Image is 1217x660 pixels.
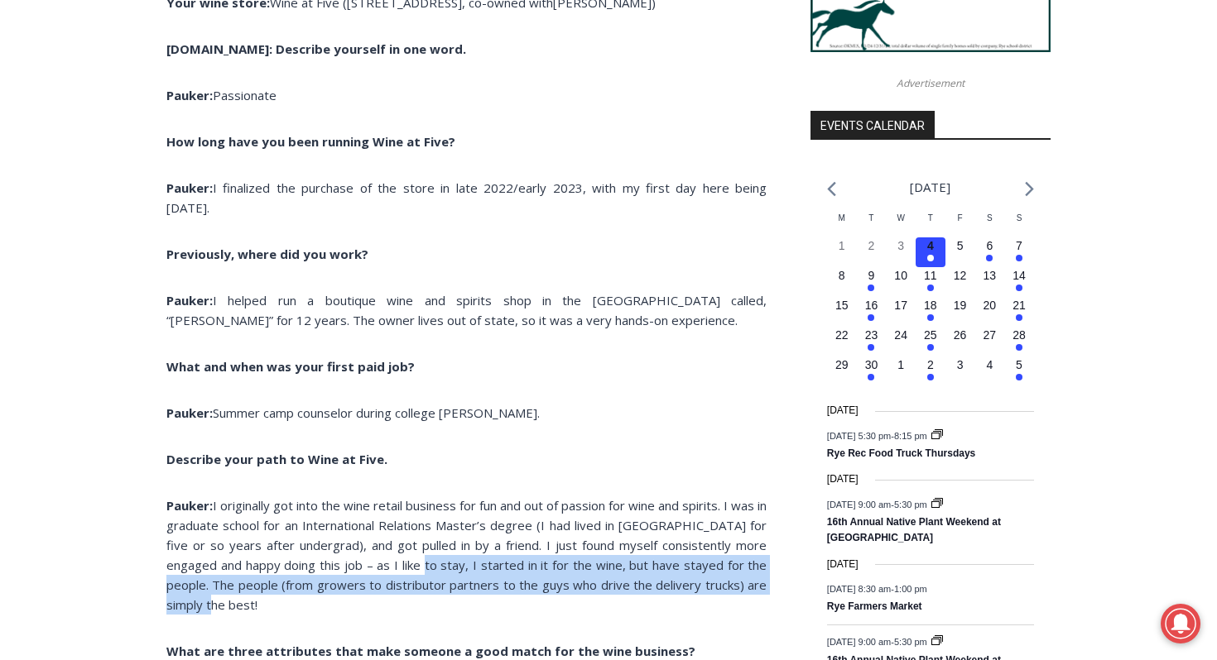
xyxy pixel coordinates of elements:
span: W [897,213,904,222]
span: Intern @ [DOMAIN_NAME] [433,165,767,202]
h2: Events Calendar [811,111,935,139]
button: 9 Has events [857,267,887,297]
time: 13 [984,269,997,282]
button: 22 [827,327,857,356]
time: 27 [984,328,997,342]
time: 10 [894,269,907,282]
time: 23 [865,328,878,342]
span: 8:15 pm [894,430,927,440]
time: 4 [927,239,934,252]
a: Next month [1025,181,1034,197]
time: 2 [868,239,875,252]
time: 20 [984,299,997,312]
button: 11 Has events [916,267,945,297]
time: 19 [954,299,967,312]
em: Has events [927,344,934,351]
b: What are three attributes that make someone a good match for the wine business? [166,643,695,659]
time: 14 [1013,269,1026,282]
time: 16 [865,299,878,312]
button: 1 [827,237,857,267]
b: Pauker: [166,404,213,421]
button: 27 [974,327,1004,356]
time: 1 [839,239,845,252]
em: Has events [1016,314,1022,321]
div: Saturday [974,212,1004,237]
button: 30 Has events [857,356,887,386]
button: 21 Has events [1004,297,1034,327]
span: S [987,213,993,222]
button: 19 [945,297,975,327]
time: [DATE] [827,471,859,487]
em: Has events [986,255,993,261]
time: [DATE] [827,557,859,572]
button: 3 [886,237,916,267]
time: 22 [835,328,849,342]
time: 5 [1016,358,1022,371]
time: 29 [835,358,849,371]
a: Rye Rec Food Truck Thursdays [827,447,975,461]
span: [DATE] 9:00 am [827,499,891,509]
button: 15 [827,297,857,327]
button: 25 Has events [916,327,945,356]
time: - [827,499,930,509]
time: 2 [927,358,934,371]
a: Intern @ [DOMAIN_NAME] [398,160,802,206]
button: 14 Has events [1004,267,1034,297]
time: 3 [897,239,904,252]
button: 12 [945,267,975,297]
span: Advertisement [880,75,981,91]
time: - [827,584,927,594]
button: 4 Has events [916,237,945,267]
em: Has events [1016,285,1022,291]
span: Open Tues. - Sun. [PHONE_NUMBER] [5,170,162,233]
time: 9 [868,269,875,282]
time: 17 [894,299,907,312]
span: S [1017,213,1022,222]
button: 10 [886,267,916,297]
button: 5 Has events [1004,356,1034,386]
time: 12 [954,269,967,282]
time: 6 [986,239,993,252]
a: 16th Annual Native Plant Weekend at [GEOGRAPHIC_DATA] [827,516,1001,545]
time: 28 [1013,328,1026,342]
button: 2 [857,237,887,267]
time: 25 [924,328,937,342]
span: T [928,213,933,222]
button: 2 Has events [916,356,945,386]
span: [DATE] 9:00 am [827,637,891,647]
time: 8 [839,269,845,282]
time: 18 [924,299,937,312]
time: 1 [897,358,904,371]
em: Has events [868,285,874,291]
button: 1 [886,356,916,386]
button: 28 Has events [1004,327,1034,356]
span: [DATE] 8:30 am [827,584,891,594]
em: Has events [927,314,934,321]
span: 5:30 pm [894,499,927,509]
b: What and when was your first paid job? [166,358,415,375]
div: Wednesday [886,212,916,237]
b: Describe your path to Wine at Five. [166,451,387,467]
em: Has events [927,374,934,380]
b: Pauker: [166,292,213,308]
button: 17 [886,297,916,327]
b: Previously, where did you work? [166,246,368,262]
em: Has events [1016,374,1022,380]
div: Thursday [916,212,945,237]
time: - [827,637,930,647]
button: 13 [974,267,1004,297]
button: 6 Has events [974,237,1004,267]
b: Pauker: [166,87,213,103]
em: Has events [868,344,874,351]
em: Has events [927,285,934,291]
b: Pauker: [166,497,213,514]
time: 30 [865,358,878,371]
button: 29 [827,356,857,386]
button: 23 Has events [857,327,887,356]
button: 3 [945,356,975,386]
button: 18 Has events [916,297,945,327]
span: Summer camp counselor during college [PERSON_NAME]. [213,404,540,421]
em: Has events [1016,255,1022,261]
div: "the precise, almost orchestrated movements of cutting and assembling sushi and [PERSON_NAME] mak... [170,103,235,198]
a: Previous month [827,181,836,197]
